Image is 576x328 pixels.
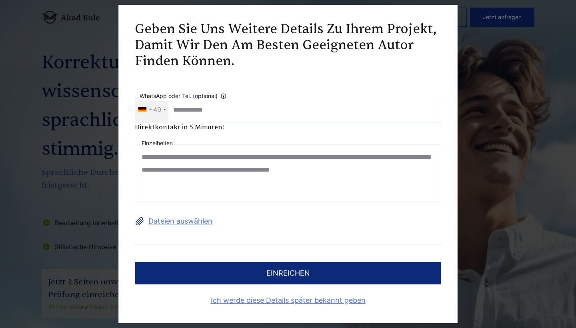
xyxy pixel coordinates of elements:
label: Dateien auswählen [135,215,441,228]
button: einreichen [135,262,441,284]
h2: Geben Sie uns weitere Details zu Ihrem Projekt, damit wir den am besten geeigneten Autor finden k... [135,21,441,69]
div: Direktkontakt in 5 Minuten! [135,122,441,132]
label: WhatsApp oder Tel. (optional) [140,91,230,101]
div: Telephone country code [135,97,168,122]
div: +49 [149,103,161,116]
a: Ich werde diese Details später bekannt geben [135,294,441,307]
label: Einzelheiten [142,138,173,148]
